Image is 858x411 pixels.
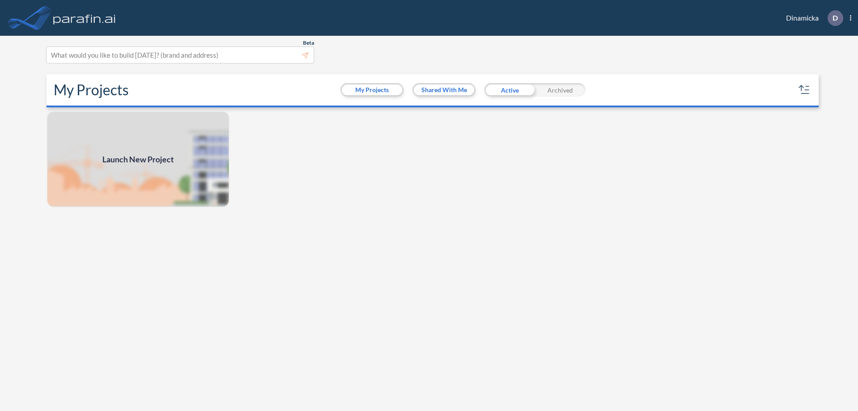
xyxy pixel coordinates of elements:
[303,39,314,47] span: Beta
[102,153,174,165] span: Launch New Project
[414,85,474,95] button: Shared With Me
[833,14,838,22] p: D
[46,111,230,208] a: Launch New Project
[773,10,851,26] div: Dinamicka
[797,83,812,97] button: sort
[51,9,118,27] img: logo
[484,83,535,97] div: Active
[54,81,129,98] h2: My Projects
[342,85,402,95] button: My Projects
[535,83,585,97] div: Archived
[46,111,230,208] img: add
